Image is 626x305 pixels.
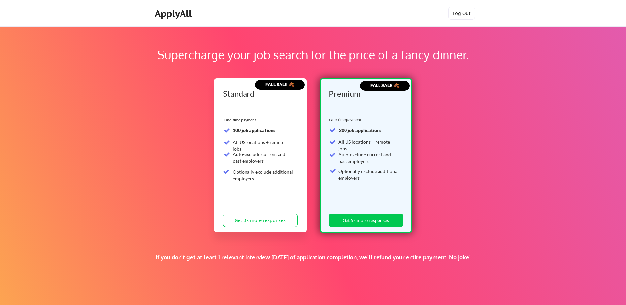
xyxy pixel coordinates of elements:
button: Get 5x more responses [329,214,403,227]
div: Auto-exclude current and past employers [233,151,294,164]
button: Log Out [448,7,475,20]
button: Get 3x more responses [223,214,298,227]
strong: 100 job applications [233,127,275,133]
div: If you don't get at least 1 relevant interview [DATE] of application completion, we'll refund you... [115,254,511,261]
div: Auto-exclude current and past employers [338,152,399,164]
div: All US locations + remote jobs [233,139,294,152]
strong: FALL SALE 🍂 [265,82,294,87]
strong: FALL SALE 🍂 [370,83,399,88]
div: Optionally exclude additional employers [233,169,294,182]
div: One-time payment [224,118,258,123]
div: Premium [329,90,401,98]
div: All US locations + remote jobs [338,139,399,152]
div: ApplyAll [155,8,194,19]
div: One-time payment [329,117,363,122]
div: Supercharge your job search for the price of a fancy dinner. [42,46,584,64]
div: Standard [223,90,295,98]
strong: 200 job applications [339,127,381,133]
div: Optionally exclude additional employers [338,168,399,181]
